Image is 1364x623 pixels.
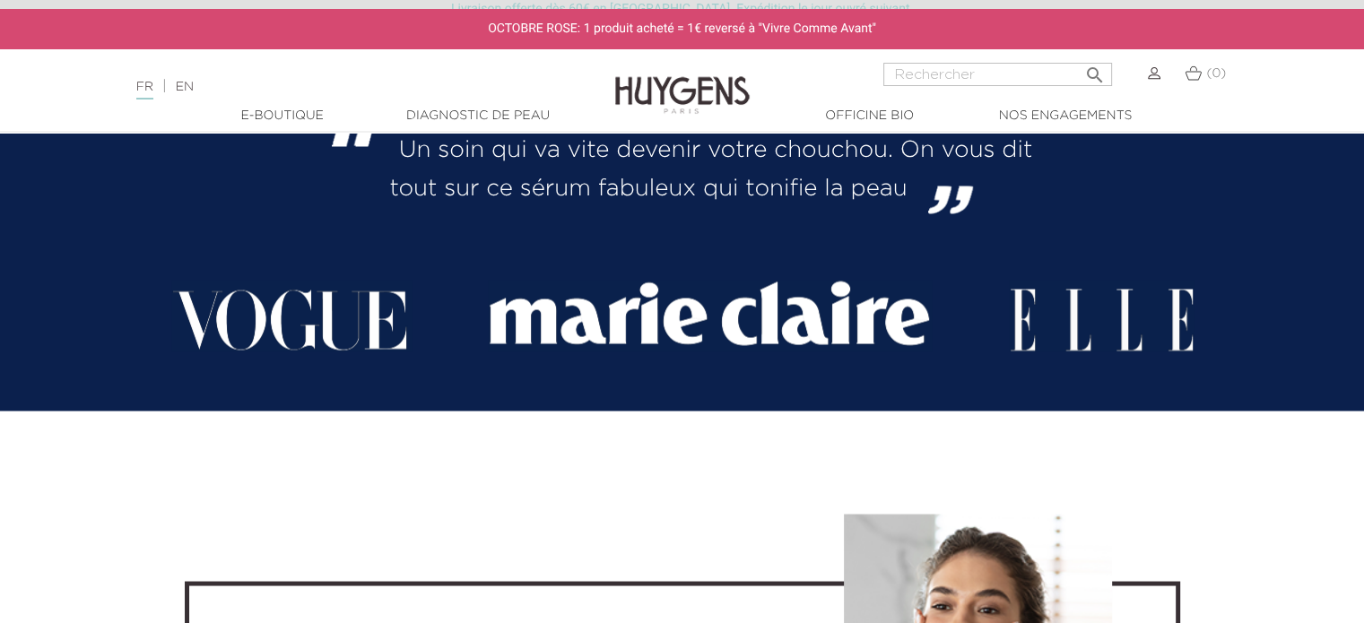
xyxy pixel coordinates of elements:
[488,280,932,351] img: logo partenaire 2
[615,48,750,117] img: Huygens
[976,107,1155,125] a: Nos engagements
[193,107,372,125] a: E-Boutique
[176,81,194,93] a: EN
[127,76,555,98] div: |
[312,127,1052,203] h2: Un soin qui va vite devenir votre chouchou. On vous dit tout sur ce sérum fabuleux qui tonifie la...
[136,81,153,100] a: FR
[1206,67,1226,80] span: (0)
[171,280,412,351] img: logo partenaire 1
[1009,280,1194,351] img: logo partenaire 3
[1078,57,1110,82] button: 
[1083,59,1105,81] i: 
[883,63,1112,86] input: Rechercher
[780,107,960,125] a: Officine Bio
[388,107,568,125] a: Diagnostic de peau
